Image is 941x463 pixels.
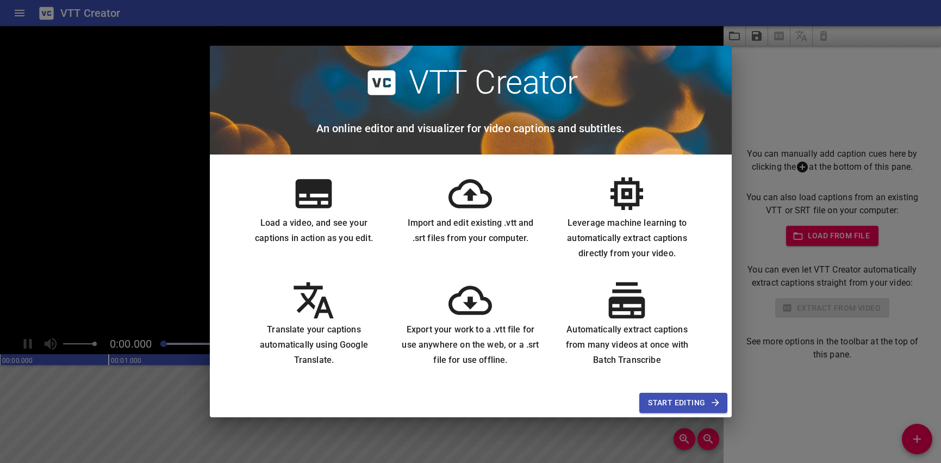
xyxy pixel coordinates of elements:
h6: Export your work to a .vtt file for use anywhere on the web, or a .srt file for use offline. [401,322,540,368]
h2: VTT Creator [409,63,578,102]
h6: Load a video, and see your captions in action as you edit. [245,215,384,246]
h6: Translate your captions automatically using Google Translate. [245,322,384,368]
h6: Automatically extract captions from many videos at once with Batch Transcribe [557,322,696,368]
span: Start Editing [648,396,718,410]
h6: An online editor and visualizer for video captions and subtitles. [316,120,625,137]
h6: Import and edit existing .vtt and .srt files from your computer. [401,215,540,246]
button: Start Editing [639,393,727,413]
h6: Leverage machine learning to automatically extract captions directly from your video. [557,215,696,261]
